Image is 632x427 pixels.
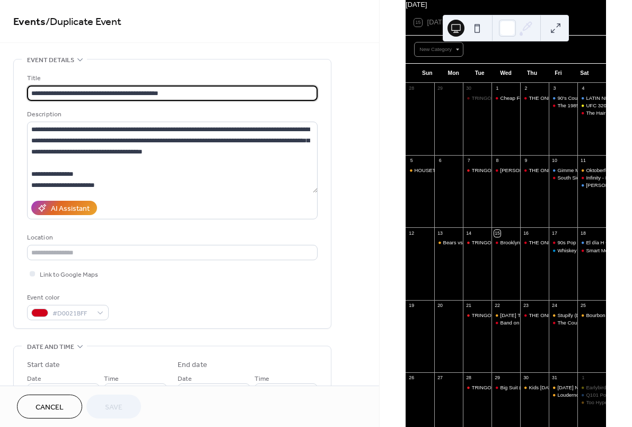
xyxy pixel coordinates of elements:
div: Tue [467,64,493,83]
div: Bourbon Street's Massive Halloween Party | Presented by Haunted House Chicago & Midnight Terror [577,312,606,319]
div: 12 [408,230,415,236]
div: Kids Halloween Party 2025 [520,384,549,391]
span: Date [27,373,41,385]
div: 90s Pop Nation - FRONT STAGE [549,239,577,246]
div: TRINGO [Trivia & Bingo] [463,239,491,246]
div: Location [27,232,315,243]
div: THE ONE: Season 15 - WEEK 4 - Year You Were Born [520,312,549,319]
div: Sun [414,64,440,83]
div: 17 [551,230,558,236]
div: TRINGO [Trivia & Bingo] [472,312,528,319]
span: / Duplicate Event [46,12,121,32]
div: 29 [437,86,443,92]
div: 9 [523,158,529,164]
div: 10 [551,158,558,164]
div: 90's Country Night w/ South City Revival - PERFORMANCE HALL [549,95,577,101]
a: Cancel [17,395,82,419]
div: The 1985 - FRONT STAGE [557,102,619,109]
div: 28 [408,86,415,92]
div: 23 [523,302,529,309]
div: 1 [494,86,501,92]
div: UFC 320 [577,102,606,109]
div: TRINGO [Trivia & Bingo] [463,384,491,391]
div: 20 [437,302,443,309]
div: Sarah's Place: A Zach Bryan & Noah Kahan Tribute - PERFORMANCE HALL [577,182,606,189]
div: Infinity - FRONT STAGE [577,174,606,181]
div: TRINGO [Trivia & Bingo] [472,384,528,391]
div: Sat [572,64,598,83]
div: THE ONE: Season 15 - WEEK 2 - 80s/90s Pop [520,167,549,174]
div: Description [27,109,315,120]
div: 19 [408,302,415,309]
div: Band on the Run (Paul McCartney Tribute) - FRONT STAGE [491,319,520,326]
div: Fri [545,64,571,83]
div: 30 [466,86,472,92]
div: Kids [DATE] Party 2025 [529,384,582,391]
span: Link to Google Maps [40,269,98,280]
div: 8 [494,158,501,164]
span: #D0021BFF [52,308,92,319]
div: Q101 Pop Up with ALL TIME LOW [577,391,606,398]
div: THE ONE: Season 15 - WEEK 3 - Country Week [520,239,549,246]
div: LATIN NIGHT - PERFORMANCE HALL [577,95,606,101]
div: Smart Mouth - 2000s Tribute Band - FRONT STAGE [577,247,606,254]
div: Oktoberfest Celebration with The Bratwurst Brothers - BEER GARDEN [577,167,606,174]
div: 13 [437,230,443,236]
div: TRINGO [Trivia & Bingo] [472,95,528,101]
div: Whiskey Friends “The Morgan Wallen Experience“ - PERFORMANCE HALL [549,247,577,254]
div: 26 [408,375,415,381]
div: 3 [551,86,558,92]
div: 90s Pop Nation - FRONT STAGE [557,239,632,246]
div: TRINGO [Trivia & Bingo] [472,167,528,174]
div: Big Suit (Talking Heads Tribute) - FRONT STAGE [500,384,611,391]
div: TRINGO [Trivia & Bingo] [463,167,491,174]
div: El día H • 2025 [577,239,606,246]
button: AI Assistant [31,201,97,215]
div: South Side Hooligans - FRONT STAGE [549,174,577,181]
div: Title [27,73,315,84]
span: Event details [27,55,74,66]
div: 4 [580,86,586,92]
div: AI Assistant [51,203,90,215]
span: Time [104,373,119,385]
div: 11 [580,158,586,164]
div: 30 [523,375,529,381]
div: 28 [466,375,472,381]
div: Start date [27,360,60,371]
div: Loudernow - EMO [DATE] Party [557,391,629,398]
div: 29 [494,375,501,381]
div: Earlybirds Club [577,384,606,391]
div: 7 [466,158,472,164]
div: Bears vs. Commanders - 7:15PM [434,239,463,246]
div: TRINGO [Trivia & Bingo] [472,239,528,246]
span: Date [178,373,192,385]
div: HALLOWEEN NIGHT at Bourbon Street [549,384,577,391]
div: 22 [494,302,501,309]
div: 15 [494,230,501,236]
div: The Country Night - FRONT STAGE [549,319,577,326]
div: Event color [27,292,107,303]
div: 18 [580,230,586,236]
div: The 1985 - FRONT STAGE [549,102,577,109]
div: HOUSETOBER FEST - Daytime Music Festival [415,167,521,174]
div: 27 [437,375,443,381]
div: Loudernow - EMO Halloween Party [549,391,577,398]
div: TRINGO [Trivia & Bingo] [463,95,491,101]
div: El día H • 2025 [586,239,620,246]
div: Petty Kings (Tom Petty Tribute) - FRONT STAGE [491,167,520,174]
div: THE ONE: Season 15 - WEEK 1 - First Impression Week [520,95,549,101]
div: 24 [551,302,558,309]
div: Stupify (Disturbed), Voodoo (Godsmack) & Sound of Madness (Shinedown) at Bourbon Street [549,312,577,319]
div: 16 [523,230,529,236]
div: 14 [466,230,472,236]
div: End date [178,360,207,371]
div: 25 [580,302,586,309]
div: Thu [519,64,545,83]
div: The Hair Band Night - FRONT STAGE [577,109,606,116]
div: [DATE] Trivia & Bingo Night [500,312,562,319]
div: UFC 320 [586,102,606,109]
div: Cheap Foreign Cars (Cheap Trick, The Cars & Foreigner) - FRONT STAGE [491,95,520,101]
div: 1 [580,375,586,381]
div: Brooklyn Charmers (Steely Dan Tribute) - FRONT STAGE [491,239,520,246]
div: Earlybirds Club [586,384,620,391]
